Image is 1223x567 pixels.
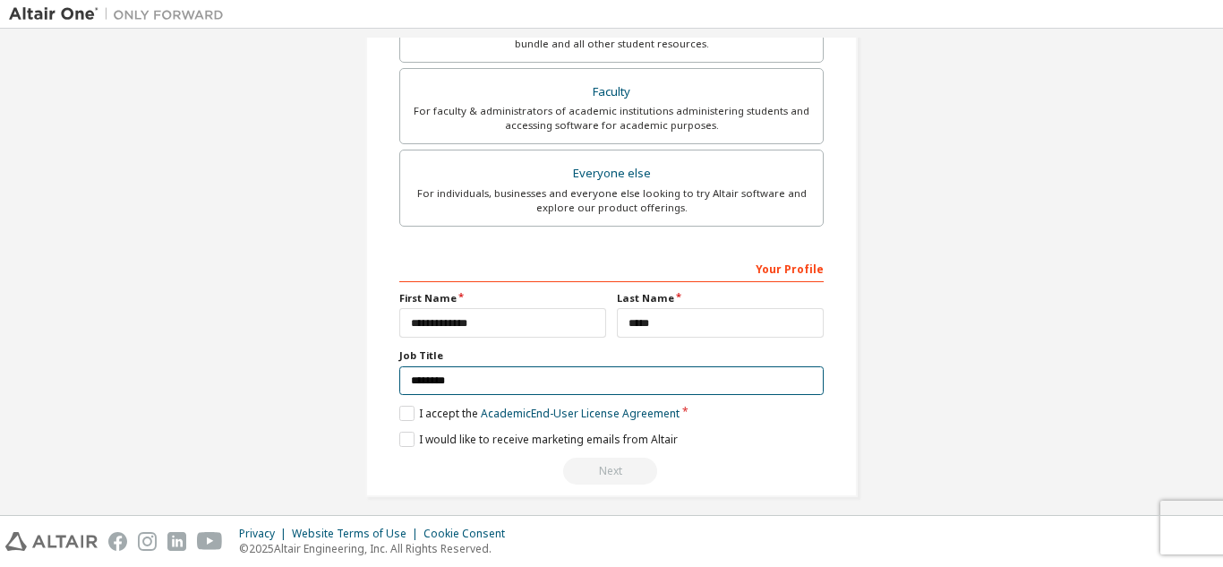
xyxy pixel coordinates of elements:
[617,291,824,305] label: Last Name
[411,104,812,133] div: For faculty & administrators of academic institutions administering students and accessing softwa...
[399,253,824,282] div: Your Profile
[411,80,812,105] div: Faculty
[411,161,812,186] div: Everyone else
[399,406,680,421] label: I accept the
[292,527,423,541] div: Website Terms of Use
[411,186,812,215] div: For individuals, businesses and everyone else looking to try Altair software and explore our prod...
[197,532,223,551] img: youtube.svg
[399,458,824,485] div: Read and acccept EULA to continue
[108,532,127,551] img: facebook.svg
[138,532,157,551] img: instagram.svg
[481,406,680,421] a: Academic End-User License Agreement
[423,527,516,541] div: Cookie Consent
[399,348,824,363] label: Job Title
[399,291,606,305] label: First Name
[9,5,233,23] img: Altair One
[167,532,186,551] img: linkedin.svg
[399,432,678,447] label: I would like to receive marketing emails from Altair
[5,532,98,551] img: altair_logo.svg
[239,527,292,541] div: Privacy
[239,541,516,556] p: © 2025 Altair Engineering, Inc. All Rights Reserved.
